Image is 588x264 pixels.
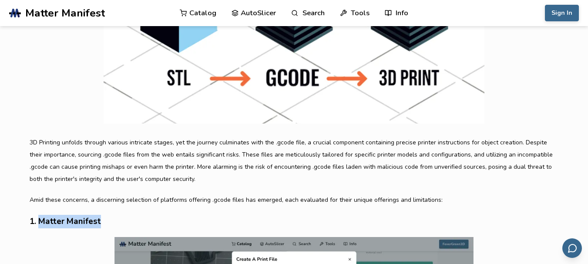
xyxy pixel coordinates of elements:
[25,7,105,19] span: Matter Manifest
[562,238,582,258] button: Send feedback via email
[30,215,559,228] h3: 1. Matter Manifest
[545,5,579,21] button: Sign In
[30,137,559,185] p: 3D Printing unfolds through various intricate stages, yet the journey culminates with the .gcode ...
[30,194,559,206] p: Amid these concerns, a discerning selection of platforms offering .gcode files has emerged, each ...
